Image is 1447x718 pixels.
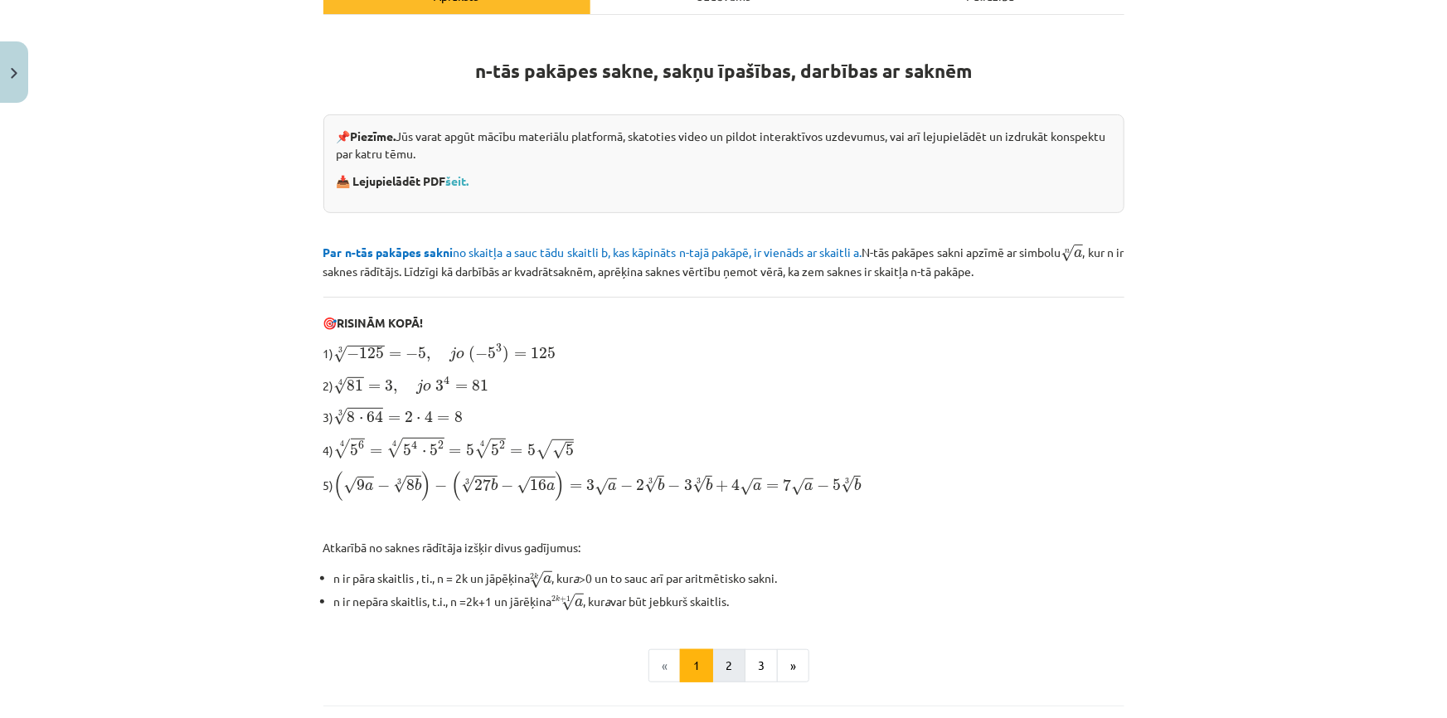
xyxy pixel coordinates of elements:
span: , [393,386,397,394]
span: 3 [435,380,444,391]
span: + [561,596,567,602]
span: − [817,480,829,492]
span: j [449,347,456,361]
span: + [716,480,728,492]
span: b [491,478,498,491]
span: √ [792,478,805,496]
span: √ [740,478,754,496]
span: √ [536,439,552,459]
span: 5 [418,347,426,359]
span: 8 [406,479,415,491]
span: − [405,348,418,360]
span: 125 [360,347,385,359]
span: ( [451,471,461,501]
span: ⋅ [359,417,363,422]
span: √ [474,439,491,458]
span: ) [556,471,566,501]
span: √ [517,477,531,494]
span: 2 [636,479,644,491]
span: = [455,384,468,391]
span: √ [595,478,609,496]
span: 2 [499,441,505,449]
nav: Page navigation example [323,649,1124,682]
span: √ [552,442,566,459]
li: n ir pāra skaitlis , ti., n = 2k un jāpēķina , kur >0 un to sauc arī par aritmētisko sakni. [334,566,1124,589]
b: Par n-tās pakāpes sakni [323,245,454,260]
span: 4 [425,410,433,423]
span: = [570,483,582,490]
span: 81 [347,380,364,391]
i: a [574,570,580,585]
p: 5) [323,470,1124,502]
span: 2 [552,595,556,601]
span: no skaitļa a sauc tādu skaitli b, kas kāpināts n-tajā pakāpē, ir vienāds ar skaitli a. [323,245,862,260]
span: − [501,480,513,492]
span: ( [469,346,475,363]
span: 5 [527,444,536,456]
span: = [766,483,779,490]
span: 3 [684,479,692,491]
li: n ir nepāra skaitlis, t.i., n =2k+1 un jārēķina , kur var būt jebkurš skaitlis. [334,589,1124,612]
span: 16 [531,479,547,491]
span: √ [393,476,406,493]
p: 📌 Jūs varat apgūt mācību materiālu platformā, skatoties video un pildot interaktīvos uzdevumus, v... [337,128,1111,163]
strong: Piezīme. [351,129,396,143]
span: a [754,483,762,491]
span: a [805,483,813,491]
b: RISINĀM KOPĀ! [337,315,424,330]
span: ⋅ [422,450,426,455]
span: 5 [488,347,496,359]
span: √ [1061,245,1075,262]
span: − [620,480,633,492]
span: j [416,379,423,394]
span: = [449,449,462,455]
span: 4 [732,478,740,491]
span: 3 [587,479,595,491]
span: √ [334,346,347,363]
span: √ [841,476,854,493]
span: √ [344,477,357,494]
span: 4 [444,376,449,386]
span: b [854,478,861,491]
span: 27 [474,478,491,491]
span: = [370,449,382,455]
span: 5 [833,479,841,491]
span: = [514,352,527,358]
span: √ [562,594,575,611]
span: 9 [357,479,366,491]
span: 5 [491,444,499,456]
span: = [368,384,381,391]
span: = [389,352,401,358]
p: 2) [323,374,1124,395]
span: a [609,483,617,491]
span: √ [334,377,347,395]
span: 5 [566,444,574,456]
p: Atkarībā no saknes rādītāja izšķir divus gadījumus: [323,539,1124,556]
span: b [415,478,421,491]
span: ) [503,346,509,363]
span: √ [644,476,658,493]
span: √ [386,438,403,458]
span: √ [461,476,474,493]
span: k [556,595,561,602]
button: » [777,649,809,682]
span: a [575,599,584,607]
span: , [426,353,430,361]
img: icon-close-lesson-0947bae3869378f0d4975bcd49f059093ad1ed9edebbc8119c70593378902aed.svg [11,68,17,79]
span: a [366,483,374,491]
span: a [547,483,556,491]
p: 3) [323,405,1124,426]
span: 3 [496,344,502,352]
button: 2 [712,649,745,682]
span: 81 [472,380,488,391]
span: a [544,575,552,584]
span: ( [334,471,344,501]
p: 1) [323,342,1124,364]
span: 5 [351,444,359,456]
p: N-tās pakāpes sakni apzīmē ar simbolu , kur n ir saknes rādītājs. Līdzīgi kā darbībās ar kvadrāts... [323,240,1124,280]
p: 🎯 [323,314,1124,332]
span: 6 [359,441,365,449]
span: √ [531,571,544,589]
i: a [605,594,611,609]
span: √ [692,476,706,493]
